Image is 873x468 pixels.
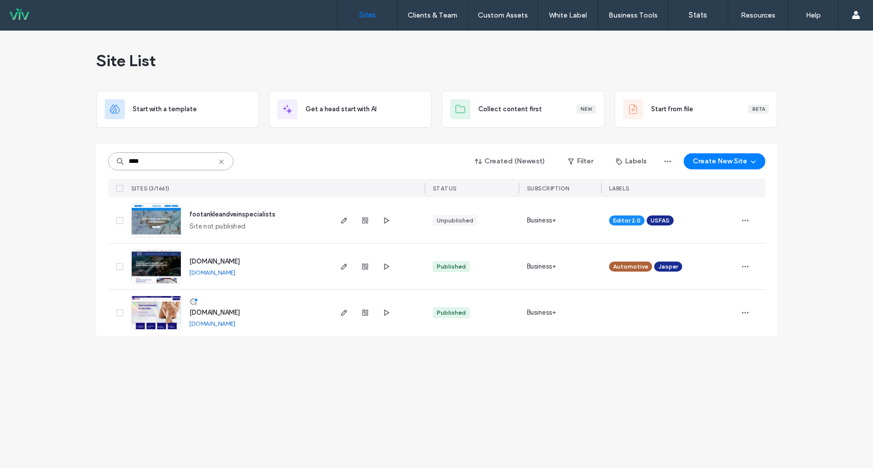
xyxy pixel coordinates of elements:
span: Help [23,7,44,16]
a: [DOMAIN_NAME] [189,320,235,327]
label: Sites [359,11,376,20]
a: footankleandveinspecialists [189,210,275,218]
span: Get a head start with AI [306,104,377,114]
label: White Label [549,11,587,20]
label: Help [806,11,821,20]
button: Created (Newest) [466,153,554,169]
span: Site List [96,51,156,71]
span: Jasper [658,262,678,271]
span: Business+ [527,215,556,225]
div: Collect content firstNew [442,91,605,128]
div: Unpublished [437,216,473,225]
div: Start from fileBeta [615,91,777,128]
label: Clients & Team [408,11,457,20]
span: LABELS [609,185,630,192]
div: Get a head start with AI [269,91,432,128]
div: Start with a template [96,91,259,128]
span: Collect content first [478,104,542,114]
span: SITES (3/1661) [131,185,170,192]
a: [DOMAIN_NAME] [189,258,240,265]
span: Start from file [651,104,693,114]
button: Labels [607,153,656,169]
label: Business Tools [609,11,658,20]
span: Business+ [527,308,556,318]
span: Site not published [189,221,246,231]
span: Editor 2.0 [613,216,641,225]
span: Start with a template [133,104,197,114]
div: Published [437,308,466,317]
span: STATUS [433,185,457,192]
div: Published [437,262,466,271]
label: Resources [741,11,775,20]
div: New [576,105,596,114]
button: Filter [558,153,603,169]
label: Stats [689,11,707,20]
button: Create New Site [684,153,765,169]
a: [DOMAIN_NAME] [189,309,240,316]
span: Automotive [613,262,648,271]
span: SUBSCRIPTION [527,185,569,192]
span: Business+ [527,262,556,272]
div: Beta [748,105,769,114]
label: Custom Assets [478,11,528,20]
span: USFAS [651,216,670,225]
a: [DOMAIN_NAME] [189,269,235,276]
